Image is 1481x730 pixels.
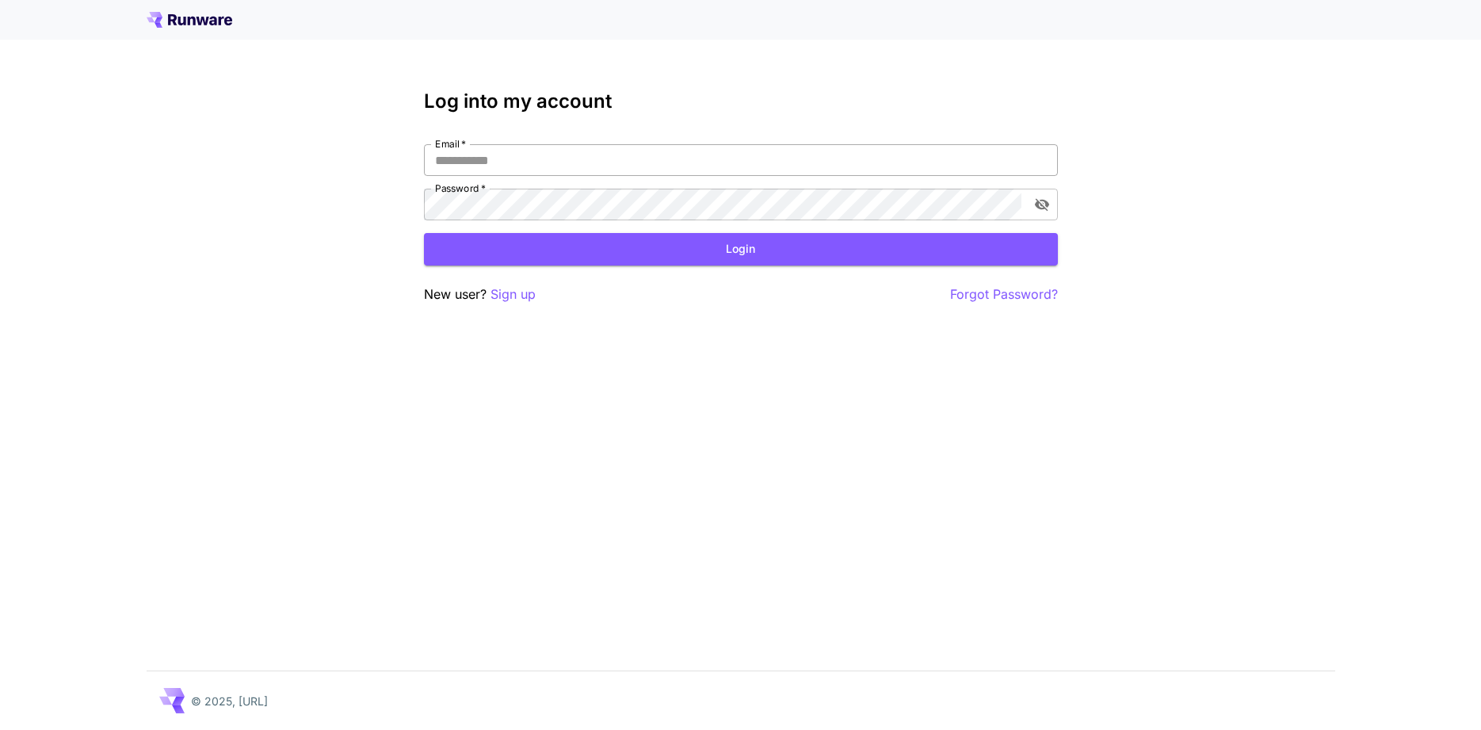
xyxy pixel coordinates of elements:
[490,285,536,304] button: Sign up
[1028,190,1056,219] button: toggle password visibility
[424,90,1058,113] h3: Log into my account
[424,285,536,304] p: New user?
[950,285,1058,304] button: Forgot Password?
[424,233,1058,266] button: Login
[191,693,268,709] p: © 2025, [URL]
[435,137,466,151] label: Email
[435,182,486,195] label: Password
